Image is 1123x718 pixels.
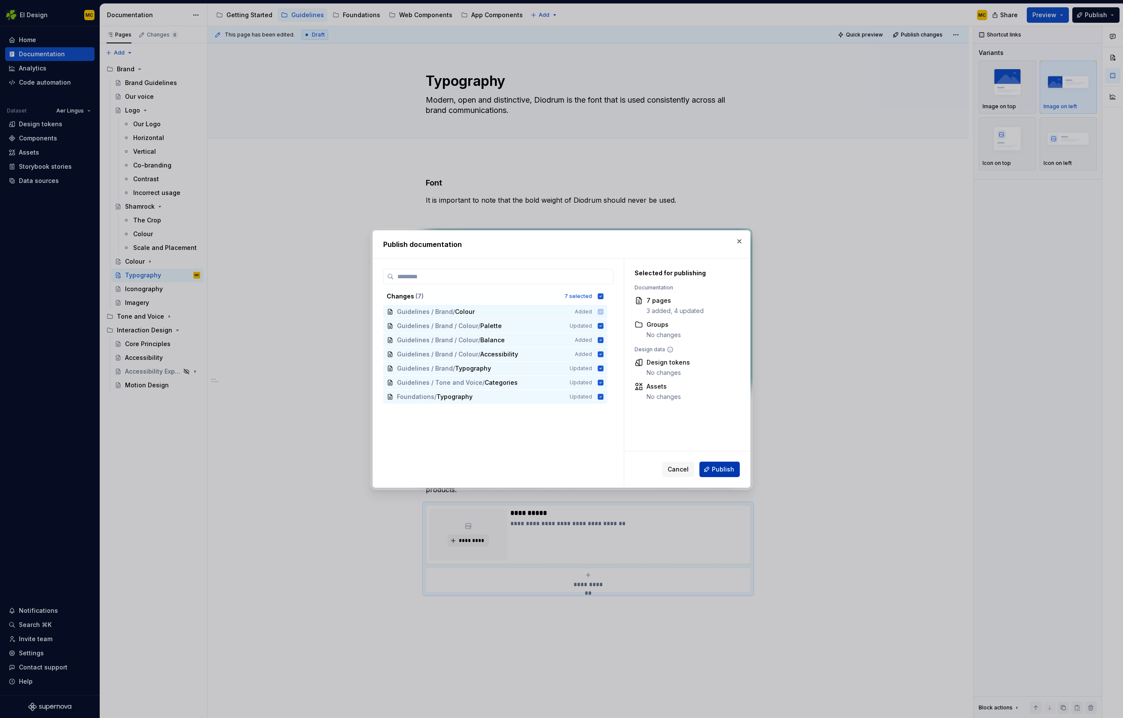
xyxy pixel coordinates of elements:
span: Palette [480,322,502,330]
div: Documentation [635,284,735,291]
span: Guidelines / Tone and Voice [397,378,482,387]
span: / [478,350,480,359]
div: Assets [647,382,681,391]
span: / [478,336,480,344]
div: 7 pages [647,296,704,305]
span: Updated [570,393,592,400]
div: Design data [635,346,735,353]
span: Guidelines / Brand / Colour [397,336,478,344]
button: Cancel [662,462,694,477]
div: No changes [647,331,681,339]
span: Guidelines / Brand / Colour [397,322,478,330]
div: Design tokens [647,358,690,367]
span: Added [575,337,592,344]
div: Changes [387,292,559,301]
span: ( 7 ) [415,292,424,300]
span: Cancel [668,465,689,474]
div: 3 added, 4 updated [647,307,704,315]
span: / [434,392,436,401]
div: Groups [647,320,681,329]
div: No changes [647,392,681,401]
span: Added [575,351,592,358]
span: Typography [436,392,473,401]
span: Accessibility [480,350,518,359]
span: / [482,378,485,387]
span: Guidelines / Brand / Colour [397,350,478,359]
span: Categories [485,378,518,387]
span: Updated [570,365,592,372]
span: / [453,364,455,373]
span: Guidelines / Brand [397,364,453,373]
h2: Publish documentation [383,239,740,249]
div: No changes [647,368,690,377]
div: Selected for publishing [635,269,735,277]
span: Balance [480,336,505,344]
span: Updated [570,322,592,329]
span: / [478,322,480,330]
button: Publish [699,462,740,477]
span: Foundations [397,392,434,401]
span: Typography [455,364,491,373]
span: Updated [570,379,592,386]
div: 7 selected [565,293,592,300]
span: Publish [712,465,734,474]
